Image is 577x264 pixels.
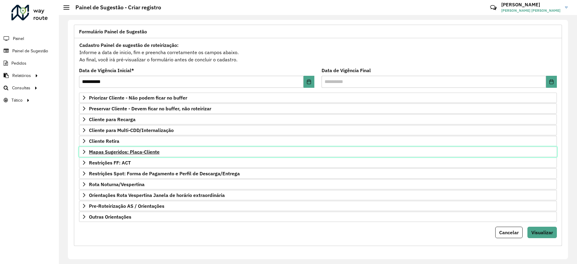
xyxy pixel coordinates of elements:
[13,35,24,42] span: Painel
[501,2,560,8] h3: [PERSON_NAME]
[546,76,557,88] button: Choose Date
[79,29,147,34] span: Formulário Painel de Sugestão
[12,72,31,79] span: Relatórios
[499,229,519,235] span: Cancelar
[322,67,371,74] label: Data de Vigência Final
[89,149,160,154] span: Mapas Sugeridos: Placa-Cliente
[69,4,161,11] h2: Painel de Sugestão - Criar registro
[11,97,23,103] span: Tático
[501,8,560,13] span: [PERSON_NAME] [PERSON_NAME]
[79,212,557,222] a: Outras Orientações
[79,168,557,179] a: Restrições Spot: Forma de Pagamento e Perfil de Descarga/Entrega
[89,193,225,198] span: Orientações Rota Vespertina Janela de horário extraordinária
[79,114,557,124] a: Cliente para Recarga
[89,139,119,143] span: Cliente Retira
[79,41,557,63] div: Informe a data de inicio, fim e preencha corretamente os campos abaixo. Ao final, você irá pré-vi...
[79,201,557,211] a: Pre-Roteirização AS / Orientações
[89,128,174,133] span: Cliente para Multi-CDD/Internalização
[79,147,557,157] a: Mapas Sugeridos: Placa-Cliente
[89,182,145,187] span: Rota Noturna/Vespertina
[79,125,557,135] a: Cliente para Multi-CDD/Internalização
[89,106,211,111] span: Preservar Cliente - Devem ficar no buffer, não roteirizar
[12,48,48,54] span: Painel de Sugestão
[531,229,553,235] span: Visualizar
[89,160,131,165] span: Restrições FF: ACT
[495,227,523,238] button: Cancelar
[89,171,240,176] span: Restrições Spot: Forma de Pagamento e Perfil de Descarga/Entrega
[12,85,30,91] span: Consultas
[79,93,557,103] a: Priorizar Cliente - Não podem ficar no buffer
[79,103,557,114] a: Preservar Cliente - Devem ficar no buffer, não roteirizar
[79,42,179,48] strong: Cadastro Painel de sugestão de roteirização:
[89,95,187,100] span: Priorizar Cliente - Não podem ficar no buffer
[79,179,557,189] a: Rota Noturna/Vespertina
[79,67,134,74] label: Data de Vigência Inicial
[487,1,500,14] a: Contato Rápido
[79,158,557,168] a: Restrições FF: ACT
[89,204,164,208] span: Pre-Roteirização AS / Orientações
[527,227,557,238] button: Visualizar
[89,214,131,219] span: Outras Orientações
[89,117,136,122] span: Cliente para Recarga
[79,190,557,200] a: Orientações Rota Vespertina Janela de horário extraordinária
[304,76,314,88] button: Choose Date
[11,60,26,66] span: Pedidos
[79,136,557,146] a: Cliente Retira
